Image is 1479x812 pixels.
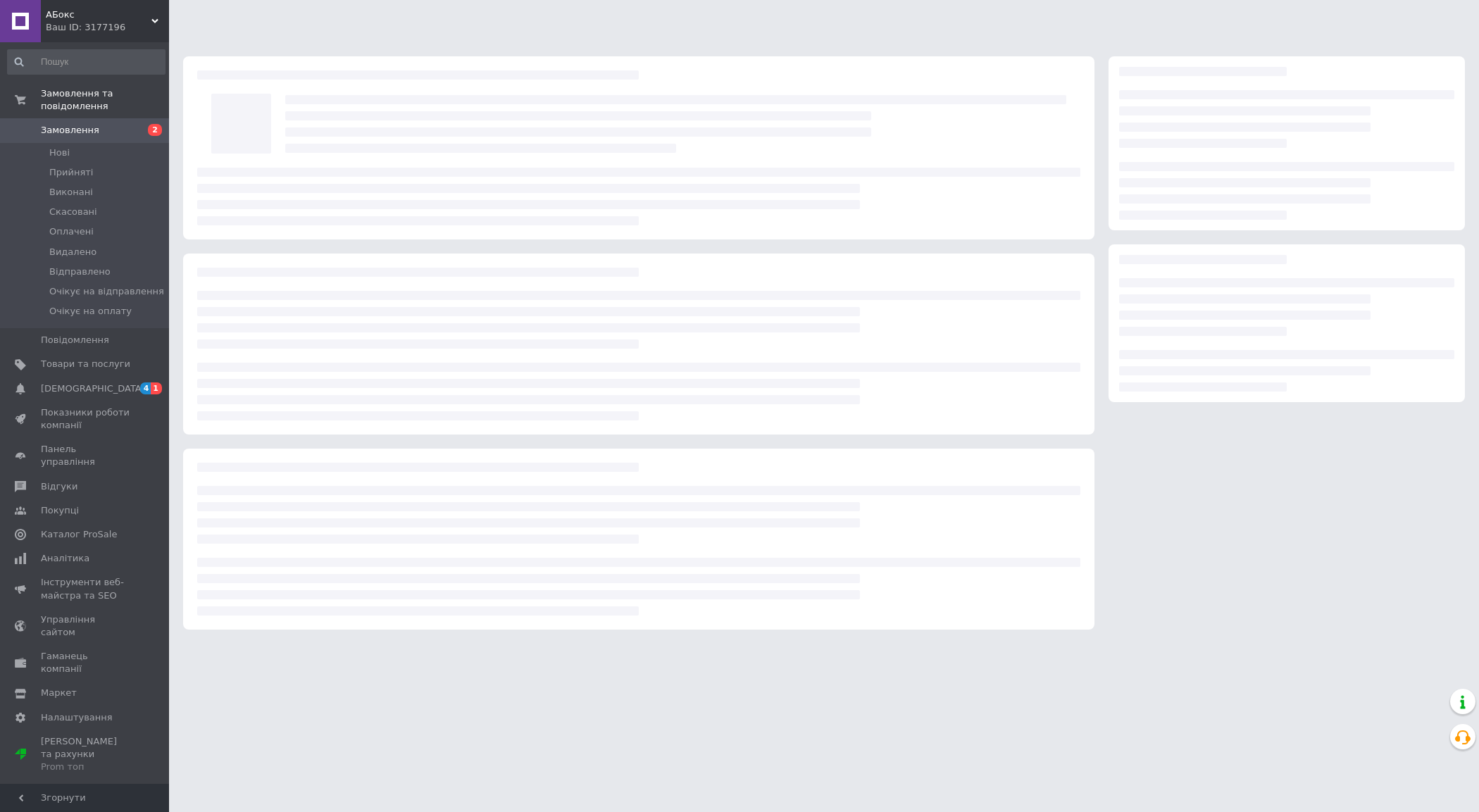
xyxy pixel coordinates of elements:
span: Управління сайтом [41,613,130,639]
span: Аналітика [41,552,89,565]
span: Каталог ProSale [41,528,117,541]
span: [PERSON_NAME] та рахунки [41,735,130,774]
span: Очікує на оплату [49,305,132,318]
span: Замовлення [41,124,99,137]
span: Маркет [41,687,77,699]
span: Відправлено [49,266,111,278]
span: Покупці [41,504,79,517]
input: Пошук [7,49,166,75]
span: Нові [49,146,70,159]
span: Повідомлення [41,334,109,346]
div: Ваш ID: 3177196 [46,21,169,34]
span: 1 [151,382,162,394]
span: Товари та послуги [41,358,130,370]
span: Гаманець компанії [41,650,130,675]
span: Очікує на відправлення [49,285,164,298]
span: АБокс [46,8,151,21]
span: Відгуки [41,480,77,493]
span: 2 [148,124,162,136]
span: Видалено [49,246,96,258]
span: Замовлення та повідомлення [41,87,169,113]
span: Показники роботи компанії [41,406,130,432]
span: Прийняті [49,166,93,179]
span: Виконані [49,186,93,199]
span: Інструменти веб-майстра та SEO [41,576,130,601]
span: Панель управління [41,443,130,468]
span: [DEMOGRAPHIC_DATA] [41,382,145,395]
span: Скасовані [49,206,97,218]
div: Prom топ [41,761,130,773]
span: 4 [140,382,151,394]
span: Оплачені [49,225,94,238]
span: Налаштування [41,711,113,724]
